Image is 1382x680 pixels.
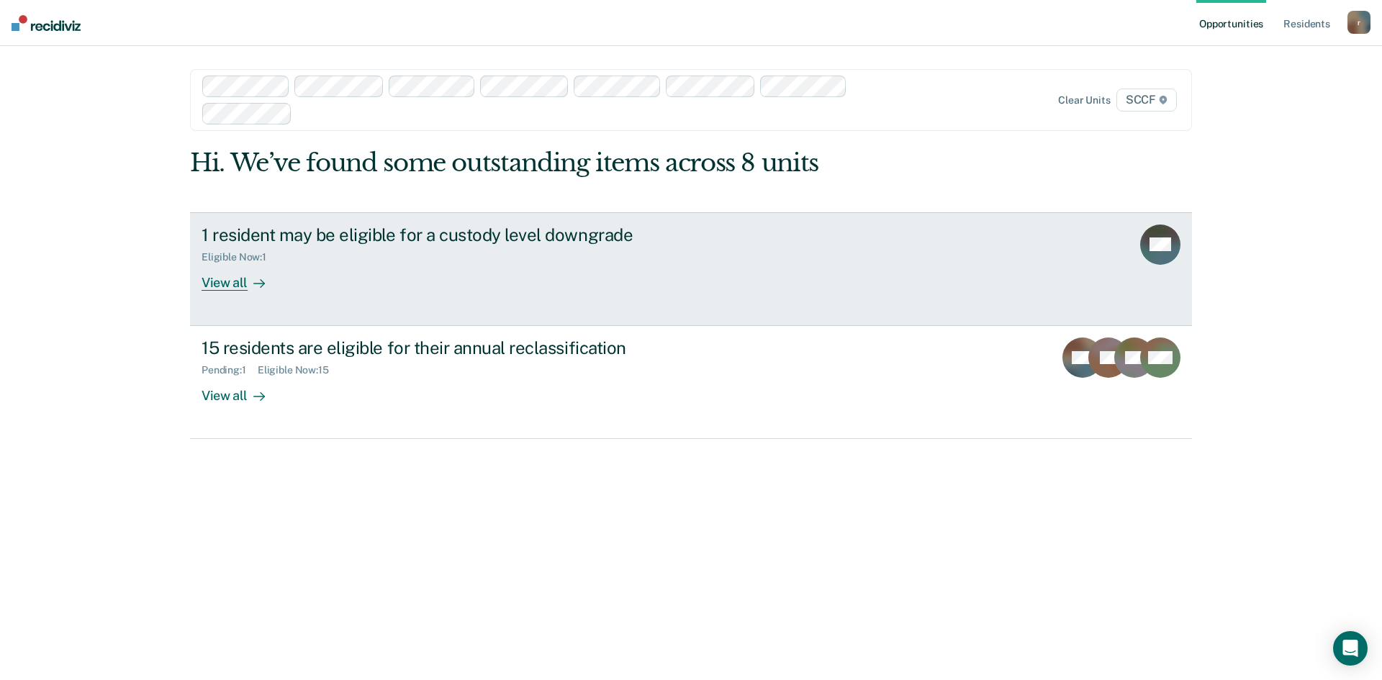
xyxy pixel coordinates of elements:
div: Clear units [1058,94,1111,106]
div: View all [202,263,282,291]
div: Pending : 1 [202,364,258,376]
span: SCCF [1116,89,1177,112]
div: 15 residents are eligible for their annual reclassification [202,337,707,358]
div: Eligible Now : 15 [258,364,340,376]
div: Hi. We’ve found some outstanding items across 8 units [190,148,992,178]
div: View all [202,376,282,404]
div: Open Intercom Messenger [1333,631,1368,666]
a: 1 resident may be eligible for a custody level downgradeEligible Now:1View all [190,212,1192,326]
div: 1 resident may be eligible for a custody level downgrade [202,225,707,245]
img: Recidiviz [12,15,81,31]
a: 15 residents are eligible for their annual reclassificationPending:1Eligible Now:15View all [190,326,1192,439]
div: Eligible Now : 1 [202,251,278,263]
button: r [1347,11,1370,34]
